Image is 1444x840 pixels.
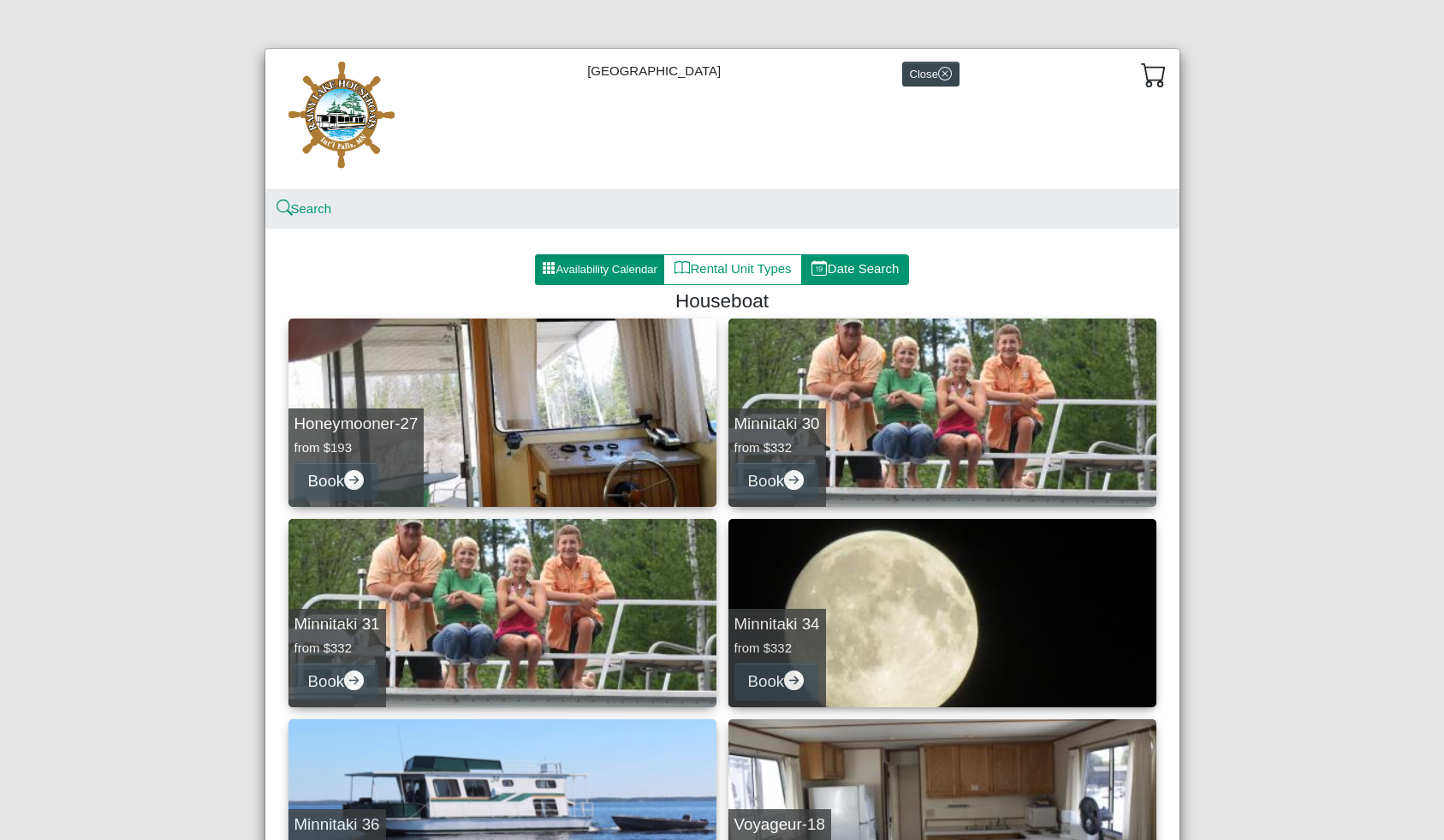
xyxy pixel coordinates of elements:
svg: arrow right circle fill [344,670,364,690]
button: Bookarrow right circle fill [734,663,818,701]
svg: arrow right circle fill [784,670,804,690]
svg: cart [1141,62,1167,87]
svg: arrow right circle fill [344,470,364,490]
svg: arrow right circle fill [784,470,804,490]
h6: from $193 [294,440,419,456]
svg: x circle [938,67,952,80]
h5: Minnitaki 31 [294,615,380,634]
h5: Minnitaki 36 [294,815,380,835]
button: calendar dateDate Search [801,254,910,285]
button: grid3x3 gap fillAvailability Calendar [535,254,665,285]
svg: grid3x3 gap fill [542,261,556,275]
h5: Minnitaki 30 [734,414,820,434]
button: Bookarrow right circle fill [294,462,378,501]
button: bookRental Unit Types [663,254,801,285]
h6: from $332 [734,440,820,456]
h5: Honeymooner-27 [294,414,419,434]
img: 55466189-bbd8-41c3-ab33-5e957c8145a3.jpg [278,62,407,176]
button: Closex circle [902,62,960,86]
h4: Houseboat [295,289,1150,313]
h6: from $332 [294,640,380,656]
div: [GEOGRAPHIC_DATA] [265,49,1180,190]
button: Bookarrow right circle fill [294,663,378,701]
h5: Voyageur-18 [734,815,825,835]
svg: book [674,260,691,277]
a: searchSearch [278,201,332,216]
svg: search [278,202,291,215]
h6: from $332 [734,640,820,656]
svg: calendar date [811,260,828,277]
button: Bookarrow right circle fill [734,462,818,501]
h5: Minnitaki 34 [734,615,820,634]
